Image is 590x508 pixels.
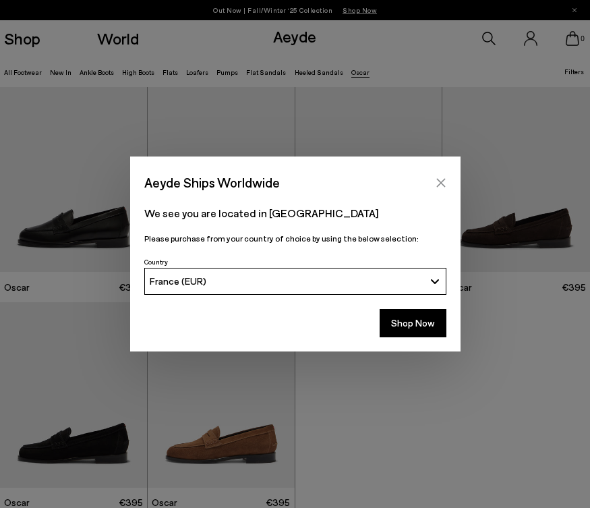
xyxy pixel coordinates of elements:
[144,171,280,194] span: Aeyde Ships Worldwide
[380,309,446,337] button: Shop Now
[431,173,451,193] button: Close
[144,232,446,245] p: Please purchase from your country of choice by using the below selection:
[144,258,168,266] span: Country
[150,275,206,287] span: France (EUR)
[144,205,446,221] p: We see you are located in [GEOGRAPHIC_DATA]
